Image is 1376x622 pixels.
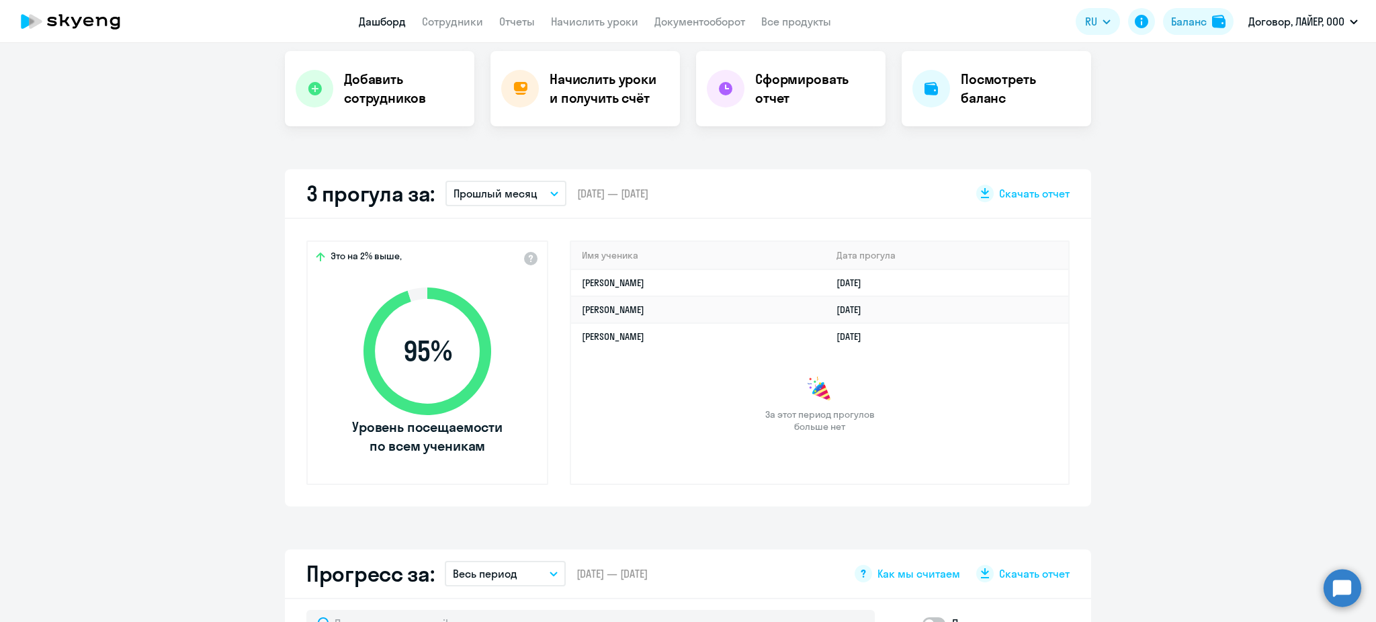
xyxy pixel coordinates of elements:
th: Дата прогула [826,242,1068,269]
a: [DATE] [836,304,872,316]
button: Весь период [445,561,566,586]
a: [PERSON_NAME] [582,277,644,289]
a: Дашборд [359,15,406,28]
h4: Посмотреть баланс [961,70,1080,107]
button: Балансbalance [1163,8,1234,35]
button: RU [1076,8,1120,35]
h2: Прогресс за: [306,560,434,587]
a: Отчеты [499,15,535,28]
p: Прошлый месяц [454,185,537,202]
button: Прошлый месяц [445,181,566,206]
h4: Добавить сотрудников [344,70,464,107]
img: congrats [806,376,833,403]
span: Уровень посещаемости по всем ученикам [350,418,505,455]
p: Договор, ЛАЙЕР, ООО [1248,13,1344,30]
a: [DATE] [836,277,872,289]
a: [DATE] [836,330,872,343]
span: [DATE] — [DATE] [577,186,648,201]
a: [PERSON_NAME] [582,304,644,316]
span: RU [1085,13,1097,30]
span: Как мы считаем [877,566,960,581]
h4: Начислить уроки и получить счёт [550,70,666,107]
img: balance [1212,15,1225,28]
p: Весь период [453,566,517,582]
a: Документооборот [654,15,745,28]
a: Все продукты [761,15,831,28]
span: Скачать отчет [999,566,1070,581]
div: Баланс [1171,13,1207,30]
a: Сотрудники [422,15,483,28]
span: 95 % [350,335,505,367]
button: Договор, ЛАЙЕР, ООО [1242,5,1365,38]
span: За этот период прогулов больше нет [763,408,876,433]
h4: Сформировать отчет [755,70,875,107]
a: Начислить уроки [551,15,638,28]
span: Скачать отчет [999,186,1070,201]
span: [DATE] — [DATE] [576,566,648,581]
th: Имя ученика [571,242,826,269]
a: [PERSON_NAME] [582,330,644,343]
span: Это на 2% выше, [331,250,402,266]
h2: 3 прогула за: [306,180,435,207]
